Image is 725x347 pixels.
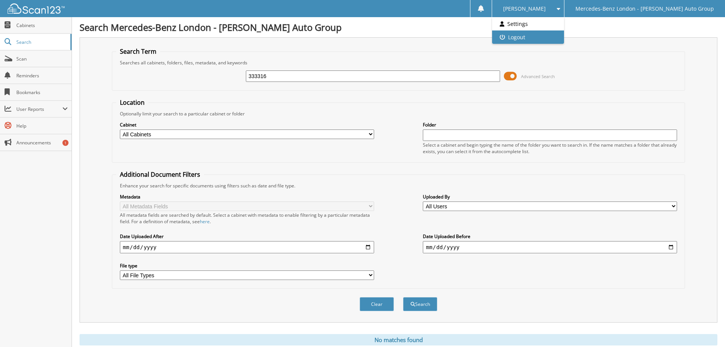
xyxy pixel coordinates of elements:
span: Search [16,39,67,45]
button: Clear [360,297,394,311]
legend: Location [116,98,148,107]
a: here [200,218,210,225]
button: Search [403,297,437,311]
span: Announcements [16,139,68,146]
a: Logout [492,30,564,44]
label: Folder [423,122,677,128]
span: Help [16,123,68,129]
label: File type [120,262,374,269]
label: Date Uploaded After [120,233,374,240]
input: start [120,241,374,253]
legend: Additional Document Filters [116,170,204,179]
label: Cabinet [120,122,374,128]
div: Optionally limit your search to a particular cabinet or folder [116,110,681,117]
span: Reminders [16,72,68,79]
a: Settings [492,17,564,30]
div: Select a cabinet and begin typing the name of the folder you want to search in. If the name match... [423,142,677,155]
span: [PERSON_NAME] [503,6,546,11]
input: end [423,241,677,253]
div: No matches found [80,334,717,345]
h1: Search Mercedes-Benz London - [PERSON_NAME] Auto Group [80,21,717,34]
iframe: Chat Widget [687,310,725,347]
div: 1 [62,140,69,146]
div: All metadata fields are searched by default. Select a cabinet with metadata to enable filtering b... [120,212,374,225]
legend: Search Term [116,47,160,56]
span: Mercedes-Benz London - [PERSON_NAME] Auto Group [575,6,714,11]
span: Advanced Search [521,74,555,79]
span: Scan [16,56,68,62]
img: scan123-logo-white.svg [8,3,65,14]
span: Cabinets [16,22,68,29]
div: Searches all cabinets, folders, files, metadata, and keywords [116,59,681,66]
label: Uploaded By [423,193,677,200]
label: Metadata [120,193,374,200]
label: Date Uploaded Before [423,233,677,240]
div: Enhance your search for specific documents using filters such as date and file type. [116,182,681,189]
span: Bookmarks [16,89,68,96]
span: User Reports [16,106,62,112]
